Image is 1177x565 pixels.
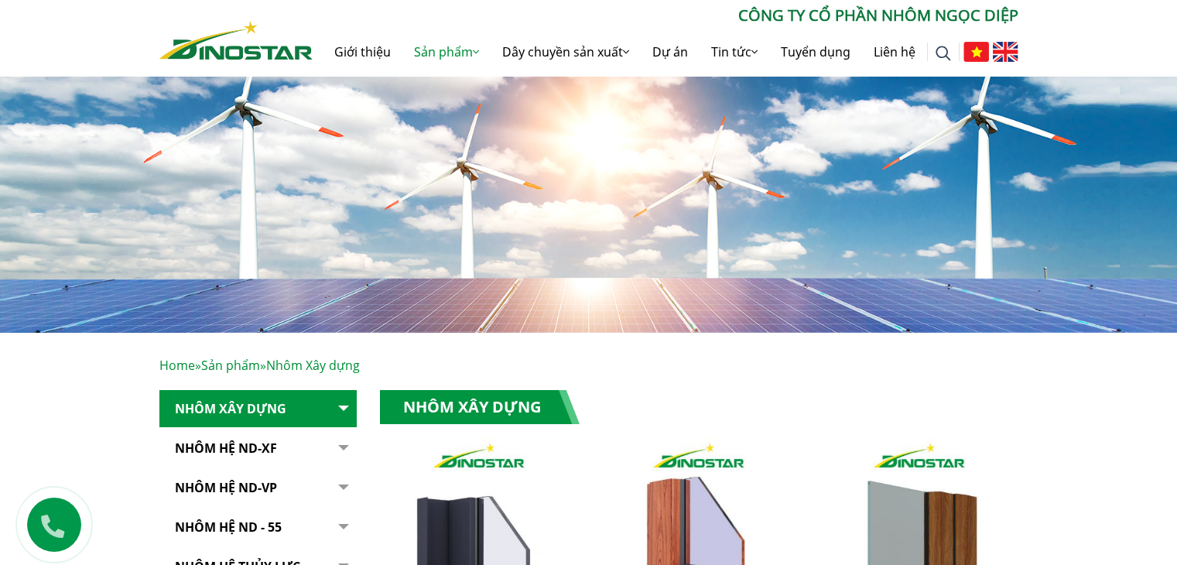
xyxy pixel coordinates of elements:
[641,27,700,77] a: Dự án
[862,27,927,77] a: Liên hệ
[700,27,769,77] a: Tin tức
[402,27,491,77] a: Sản phẩm
[159,390,357,428] a: Nhôm Xây dựng
[769,27,862,77] a: Tuyển dụng
[159,21,313,60] img: Nhôm Dinostar
[491,27,641,77] a: Dây chuyền sản xuất
[266,357,360,374] span: Nhôm Xây dựng
[380,390,580,424] h1: Nhôm Xây dựng
[993,42,1018,62] img: English
[159,357,195,374] a: Home
[201,357,260,374] a: Sản phẩm
[323,27,402,77] a: Giới thiệu
[963,42,989,62] img: Tiếng Việt
[159,357,360,374] span: » »
[313,4,1018,27] p: CÔNG TY CỔ PHẦN NHÔM NGỌC DIỆP
[159,430,357,467] a: Nhôm Hệ ND-XF
[159,469,357,507] a: Nhôm Hệ ND-VP
[159,508,357,546] a: NHÔM HỆ ND - 55
[936,46,951,61] img: search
